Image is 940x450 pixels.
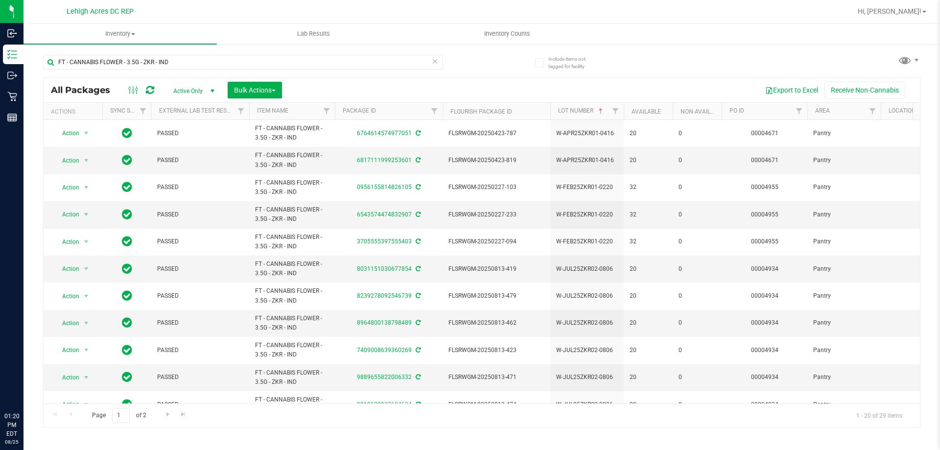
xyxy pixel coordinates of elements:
[157,318,243,328] span: PASSED
[343,107,376,114] a: Package ID
[751,319,778,326] a: 00004934
[632,108,661,115] a: Available
[135,103,151,119] a: Filter
[630,210,667,219] span: 32
[414,347,421,354] span: Sync from Compliance System
[751,347,778,354] a: 00004934
[357,347,412,354] a: 7409008639360269
[448,291,544,301] span: FLSRWGM-20250813-479
[448,183,544,192] span: FLSRWGM-20250227-103
[157,264,243,274] span: PASSED
[257,107,288,114] a: Item Name
[122,126,132,140] span: In Sync
[630,291,667,301] span: 20
[255,341,329,359] span: FT - CANNABIS FLOWER - 3.5G - ZKR - IND
[228,82,282,98] button: Bulk Actions
[679,318,716,328] span: 0
[7,49,17,59] inline-svg: Inventory
[679,291,716,301] span: 0
[157,400,243,409] span: PASSED
[80,343,93,357] span: select
[284,29,343,38] span: Lab Results
[255,178,329,197] span: FT - CANNABIS FLOWER - 3.5G - ZKR - IND
[112,408,130,423] input: 1
[414,157,421,164] span: Sync from Compliance System
[679,129,716,138] span: 0
[157,373,243,382] span: PASSED
[751,130,778,137] a: 00004671
[414,238,421,245] span: Sync from Compliance System
[556,291,618,301] span: W-JUL25ZKR02-0806
[556,318,618,328] span: W-JUL25ZKR02-0806
[630,264,667,274] span: 20
[53,208,80,221] span: Action
[679,156,716,165] span: 0
[450,108,512,115] a: Flourish Package ID
[414,401,421,408] span: Sync from Compliance System
[751,374,778,380] a: 00004934
[122,208,132,221] span: In Sync
[80,289,93,303] span: select
[414,292,421,299] span: Sync from Compliance System
[255,368,329,387] span: FT - CANNABIS FLOWER - 3.5G - ZKR - IND
[234,86,276,94] span: Bulk Actions
[813,210,875,219] span: Pantry
[751,238,778,245] a: 00004955
[7,92,17,101] inline-svg: Retail
[751,401,778,408] a: 00004934
[824,82,905,98] button: Receive Non-Cannabis
[53,289,80,303] span: Action
[122,180,132,194] span: In Sync
[357,211,412,218] a: 6543574474832907
[122,235,132,248] span: In Sync
[630,183,667,192] span: 32
[729,107,744,114] a: PO ID
[53,343,80,357] span: Action
[53,316,80,330] span: Action
[414,184,421,190] span: Sync from Compliance System
[556,346,618,355] span: W-JUL25ZKR02-0806
[751,265,778,272] a: 00004934
[217,24,410,44] a: Lab Results
[4,438,19,446] p: 08/25
[848,408,910,423] span: 1 - 20 of 29 items
[548,55,597,70] span: Include items not tagged for facility
[122,289,132,303] span: In Sync
[319,103,335,119] a: Filter
[53,126,80,140] span: Action
[679,373,716,382] span: 0
[556,183,618,192] span: W-FEB25ZKR01-0220
[357,130,412,137] a: 6764614574977051
[255,395,329,414] span: FT - CANNABIS FLOWER - 3.5G - ZKR - IND
[410,24,604,44] a: Inventory Counts
[357,401,412,408] a: 9812139933604634
[431,55,438,68] span: Clear
[80,398,93,411] span: select
[889,107,916,114] a: Location
[357,184,412,190] a: 0956155814826105
[813,183,875,192] span: Pantry
[448,400,544,409] span: FLSRWGM-20250813-474
[53,398,80,411] span: Action
[556,373,618,382] span: W-JUL25ZKR02-0806
[751,157,778,164] a: 00004671
[556,400,618,409] span: W-JUL25ZKR02-0806
[448,129,544,138] span: FLSRWGM-20250423-787
[448,373,544,382] span: FLSRWGM-20250813-471
[80,262,93,276] span: select
[630,129,667,138] span: 20
[679,183,716,192] span: 0
[608,103,624,119] a: Filter
[865,103,881,119] a: Filter
[157,210,243,219] span: PASSED
[813,400,875,409] span: Pantry
[80,316,93,330] span: select
[7,71,17,80] inline-svg: Outbound
[122,370,132,384] span: In Sync
[813,129,875,138] span: Pantry
[53,154,80,167] span: Action
[157,346,243,355] span: PASSED
[255,151,329,169] span: FT - CANNABIS FLOWER - 3.5G - ZKR - IND
[414,319,421,326] span: Sync from Compliance System
[630,346,667,355] span: 20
